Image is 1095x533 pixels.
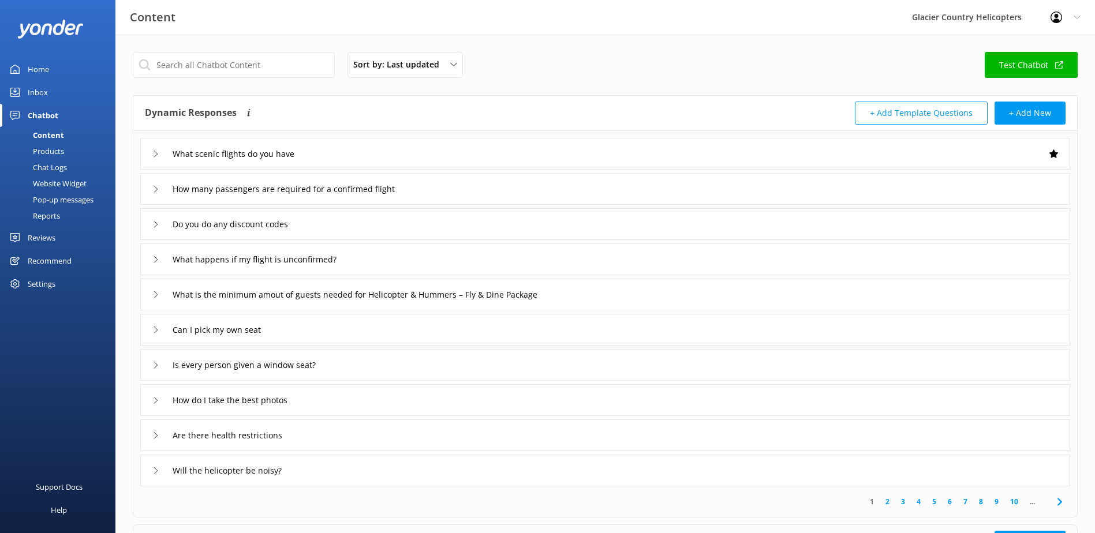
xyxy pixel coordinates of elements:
div: Content [7,127,64,143]
a: Reports [7,208,115,224]
a: Chat Logs [7,159,115,175]
div: Support Docs [36,475,83,498]
div: Inbox [28,81,48,104]
div: Settings [28,272,55,295]
div: Chatbot [28,104,58,127]
a: 3 [895,496,911,507]
div: Chat Logs [7,159,67,175]
button: + Add New [995,102,1066,125]
a: 9 [989,496,1004,507]
div: Home [28,58,49,81]
a: 4 [911,496,926,507]
button: + Add Template Questions [855,102,988,125]
div: Pop-up messages [7,192,94,208]
img: yonder-white-logo.png [17,20,84,39]
span: ... [1024,496,1041,507]
a: 5 [926,496,942,507]
a: 1 [864,496,880,507]
a: 6 [942,496,958,507]
h4: Dynamic Responses [145,102,237,125]
a: 8 [973,496,989,507]
input: Search all Chatbot Content [133,52,335,78]
h3: Content [130,8,175,27]
div: Website Widget [7,175,87,192]
div: Help [51,498,67,521]
div: Reports [7,208,60,224]
a: Pop-up messages [7,192,115,208]
div: Reviews [28,226,55,249]
div: Recommend [28,249,72,272]
span: Sort by: Last updated [353,58,446,71]
a: 2 [880,496,895,507]
a: 7 [958,496,973,507]
a: Products [7,143,115,159]
a: Website Widget [7,175,115,192]
a: 10 [1004,496,1024,507]
a: Test Chatbot [985,52,1078,78]
a: Content [7,127,115,143]
div: Products [7,143,64,159]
